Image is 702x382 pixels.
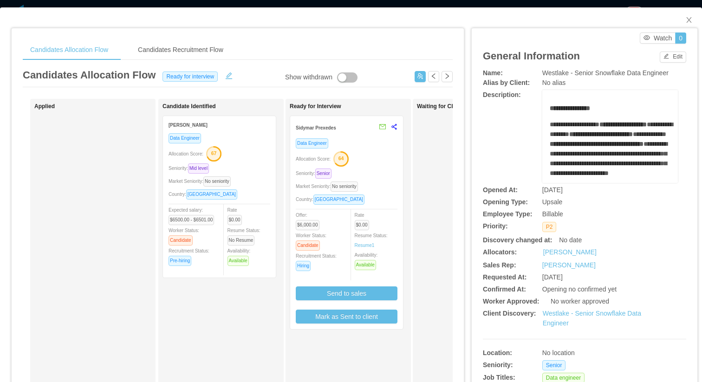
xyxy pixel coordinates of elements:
a: Resume1 [355,242,375,249]
span: [GEOGRAPHIC_DATA] [186,189,237,200]
b: Allocators: [483,248,517,256]
span: Recruitment Status: [169,248,209,263]
span: Allocation Score: [296,156,331,162]
span: No alias [542,79,566,86]
span: Country: [296,197,368,202]
span: Availability: [355,253,380,267]
button: 64 [331,151,349,166]
b: Discovery changed at: [483,236,552,244]
div: Show withdrawn [285,72,332,83]
button: icon: right [442,71,453,82]
b: Alias by Client: [483,79,530,86]
span: Seniority: [296,171,335,176]
a: Westlake - Senior Snowflake Data Engineer [543,310,641,327]
span: Candidate [296,240,320,251]
span: No seniority [203,176,231,187]
i: icon: close [685,16,693,24]
span: [GEOGRAPHIC_DATA] [313,194,364,205]
article: General Information [483,48,580,64]
span: $0.00 [227,215,242,225]
span: Available [227,256,249,266]
span: Mid level [188,163,209,174]
button: Close [676,7,702,33]
span: Senior [315,168,331,179]
span: Data Engineer [296,138,328,149]
button: mail [374,120,386,135]
span: [DATE] [542,186,563,194]
h1: Waiting for Client Approval [417,103,547,110]
span: Expected salary: [169,207,218,222]
strong: [PERSON_NAME] [169,123,208,128]
span: Recruitment Status: [296,253,337,268]
span: Candidate [169,235,193,246]
div: Candidates Allocation Flow [23,39,116,60]
span: Availability: [227,248,253,263]
span: Resume Status: [355,233,388,248]
span: $6,000.00 [296,220,319,230]
span: Opening no confirmed yet [542,285,617,293]
span: Worker Status: [296,233,326,248]
h1: Applied [34,103,164,110]
span: Seniority: [169,166,213,171]
b: Description: [483,91,521,98]
b: Client Discovery: [483,310,536,317]
a: [PERSON_NAME] [543,247,597,257]
span: No Resume [227,235,255,246]
span: Upsale [542,198,563,206]
button: 67 [203,146,222,161]
span: P2 [542,222,557,232]
text: 64 [338,155,344,161]
h1: Ready for Interview [290,103,420,110]
button: icon: eyeWatch [640,32,676,44]
b: Job Titles: [483,374,515,381]
b: Worker Approved: [483,298,539,305]
button: icon: edit [221,70,236,79]
span: Allocation Score: [169,151,203,156]
span: Resume Status: [227,228,260,243]
span: Westlake - Senior Snowflake Data Engineer [542,69,669,77]
span: Country: [169,192,241,197]
span: Rate [355,213,373,227]
span: $6500.00 - $6501.00 [169,215,214,225]
span: Rate [227,207,246,222]
span: Senior [542,360,566,370]
div: Candidates Recruitment Flow [130,39,231,60]
b: Location: [483,349,512,356]
a: [PERSON_NAME] [542,261,596,269]
button: icon: left [428,71,439,82]
h1: Candidate Identified [162,103,292,110]
span: Available [355,260,376,270]
b: Sales Rep: [483,261,516,269]
b: Requested At: [483,273,526,281]
article: Candidates Allocation Flow [23,67,156,83]
span: Data Engineer [169,133,201,143]
strong: Sidymar Prexedes [296,125,336,130]
span: Worker Status: [169,228,199,243]
span: Market Seniority: [169,179,234,184]
span: Hiring [296,261,311,271]
button: 0 [675,32,686,44]
span: [DATE] [542,273,563,281]
span: share-alt [391,123,397,130]
div: rdw-wrapper [542,90,678,183]
span: Offer: [296,213,323,227]
span: Market Seniority: [296,184,362,189]
span: Pre-hiring [169,256,191,266]
div: No location [542,348,644,358]
span: No seniority [331,181,358,192]
button: Send to sales [296,286,397,300]
button: Mark as Sent to client [296,310,397,324]
span: Ready for interview [162,71,218,82]
b: Seniority: [483,361,513,369]
b: Opening Type: [483,198,528,206]
span: Billable [542,210,563,218]
b: Confirmed At: [483,285,526,293]
b: Name: [483,69,503,77]
b: Priority: [483,222,508,230]
button: icon: usergroup-add [415,71,426,82]
div: rdw-editor [550,104,671,196]
button: icon: editEdit [660,52,686,63]
b: Opened At: [483,186,518,194]
text: 67 [211,150,217,156]
b: Employee Type: [483,210,532,218]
